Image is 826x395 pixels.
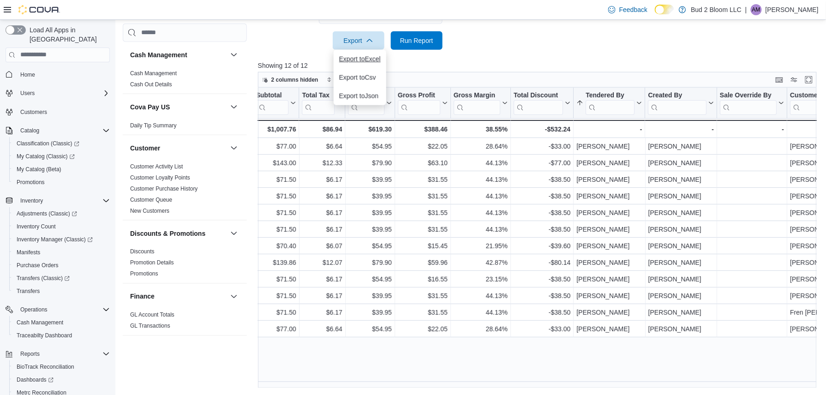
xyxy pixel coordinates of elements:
button: Total Discount [514,91,570,114]
a: Discounts [130,248,155,255]
div: Customer [123,161,247,220]
div: $6.17 [302,207,342,218]
div: -$77.00 [514,157,570,168]
div: -$39.60 [514,240,570,251]
a: Cash Management [13,317,67,328]
div: Sale Override By [720,91,777,100]
span: Export to Excel [339,55,381,63]
span: Inventory Manager (Classic) [17,236,93,243]
div: $6.17 [302,224,342,235]
div: $6.17 [302,191,342,202]
div: Total Discount [514,91,563,100]
span: Inventory Count [13,221,110,232]
button: Cash Management [228,49,239,60]
div: $22.05 [398,141,448,152]
h3: Customer [130,143,160,152]
h3: Cash Management [130,50,187,59]
div: $388.46 [398,124,448,135]
div: -$38.50 [514,191,570,202]
div: $71.50 [256,174,296,185]
a: Cash Management [130,70,177,76]
span: BioTrack Reconciliation [13,361,110,372]
div: Cova Pay US [123,120,247,134]
span: Operations [17,304,110,315]
a: Inventory Count [13,221,60,232]
button: Finance [228,291,239,302]
button: Customer [130,143,227,152]
span: Classification (Classic) [17,140,79,147]
button: Traceabilty Dashboard [9,329,114,342]
div: Gross Margin [454,91,500,100]
div: [PERSON_NAME] [576,224,642,235]
span: Catalog [17,125,110,136]
button: Transfers [9,285,114,298]
div: Ariel Mizrahi [751,4,762,15]
div: $31.55 [398,207,448,218]
div: $39.95 [348,174,391,185]
a: New Customers [130,207,169,214]
a: Adjustments (Classic) [13,208,81,219]
div: 44.13% [454,307,508,318]
div: $71.50 [256,274,296,285]
a: Inventory Manager (Classic) [13,234,96,245]
div: [PERSON_NAME] [648,174,713,185]
div: $31.55 [398,174,448,185]
div: Created By [648,91,706,114]
a: My Catalog (Beta) [13,164,65,175]
div: [PERSON_NAME] [648,141,713,152]
span: Manifests [17,249,40,256]
a: Classification (Classic) [13,138,83,149]
a: Customers [17,107,51,118]
button: Export [333,31,384,50]
a: Promotions [130,270,158,277]
span: Transfers (Classic) [17,275,70,282]
button: Cova Pay US [228,101,239,112]
button: Cash Management [130,50,227,59]
span: Inventory [20,197,43,204]
span: Users [20,90,35,97]
div: $54.95 [348,141,391,152]
div: Created By [648,91,706,100]
button: Users [17,88,38,99]
div: [PERSON_NAME] [576,191,642,202]
a: Promotions [13,177,48,188]
div: [PERSON_NAME] [648,191,713,202]
a: My Catalog (Classic) [9,150,114,163]
span: Purchase Orders [17,262,59,269]
span: Run Report [400,36,433,45]
div: 44.13% [454,191,508,202]
div: $12.07 [302,257,342,268]
div: $12.33 [302,157,342,168]
span: Catalog [20,127,39,134]
span: Daily Tip Summary [130,121,177,129]
span: Users [17,88,110,99]
a: Purchase Orders [13,260,62,271]
p: Showing 12 of 12 [258,61,823,70]
span: Customer Purchase History [130,185,198,192]
a: Daily Tip Summary [130,122,177,128]
button: My Catalog (Beta) [9,163,114,176]
button: Sale Override By [720,91,784,114]
button: Display options [789,74,800,85]
p: | [745,4,747,15]
div: - [720,124,784,135]
div: $1,007.76 [256,124,296,135]
button: Cash Management [9,316,114,329]
div: [PERSON_NAME] [648,307,713,318]
span: Inventory [17,195,110,206]
button: Promotions [9,176,114,189]
button: Export toJson [334,87,386,105]
a: Customer Activity List [130,163,183,169]
button: Created By [648,91,713,114]
div: [PERSON_NAME] [648,257,713,268]
span: Promotions [13,177,110,188]
div: -$38.50 [514,274,570,285]
span: BioTrack Reconciliation [17,363,74,371]
div: -$33.00 [514,141,570,152]
div: Gross Margin [454,91,500,114]
span: Home [20,71,35,78]
button: Total Tax [302,91,342,114]
button: Discounts & Promotions [130,228,227,238]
